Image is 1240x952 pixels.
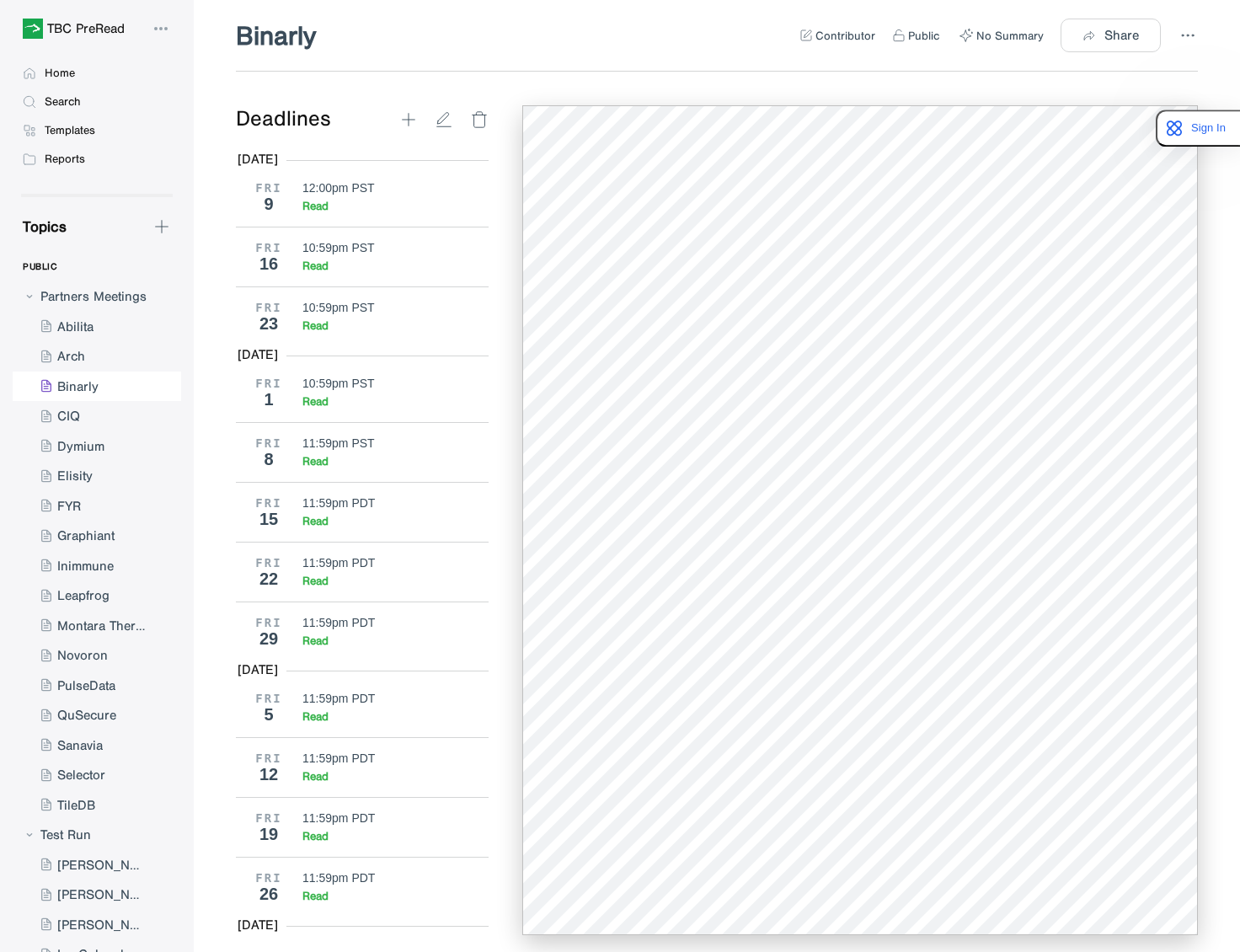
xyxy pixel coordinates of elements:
div: [DATE] [238,346,278,363]
div: Read [302,574,329,588]
div: Read [302,829,329,843]
div: Contributor [815,29,875,43]
div: Share [1104,28,1139,43]
div: 10:59pm PST [302,377,375,390]
div: Search [45,94,81,110]
div: 9 [248,195,290,213]
div: Reports [45,152,85,167]
div: 11:59pm PDT [302,871,375,885]
div: Read [302,889,329,903]
div: Read [302,318,329,333]
div: TBC PreRead [47,22,125,35]
div: FRI [248,616,290,629]
div: Read [302,634,329,648]
div: 1 [248,390,290,409]
div: 22 [248,570,290,588]
div: [DATE] [238,917,278,933]
div: Read [302,394,329,409]
div: 23 [248,314,290,333]
div: FRI [248,301,290,314]
div: 10:59pm PST [302,241,375,254]
div: Read [302,199,329,213]
div: FRI [248,241,290,254]
div: 11:59pm PST [302,436,375,450]
div: Topics [13,217,67,236]
div: Read [302,769,329,784]
div: 10:59pm PST [302,301,375,314]
div: FRI [248,377,290,390]
div: 11:59pm PDT [302,496,375,510]
div: FRI [248,556,290,570]
div: FRI [248,692,290,705]
div: Read [302,514,329,528]
div: Read [302,259,329,273]
div: 12 [248,765,290,784]
div: Read [302,709,329,724]
div: PUBLIC [23,253,56,281]
div: FRI [248,811,290,825]
div: FRI [248,436,290,450]
div: Templates [45,123,95,138]
div: 11:59pm PDT [302,751,375,765]
div: 29 [248,629,290,648]
div: Deadlines [236,105,399,134]
div: [DATE] [238,151,278,168]
div: 16 [248,254,290,273]
div: 8 [248,450,290,468]
div: 5 [248,705,290,724]
div: FRI [248,871,290,885]
div: 11:59pm PDT [302,692,375,705]
div: 11:59pm PDT [302,811,375,825]
div: Binarly [231,17,321,54]
div: 26 [248,885,290,903]
div: 11:59pm PDT [302,556,375,570]
div: Read [302,454,329,468]
div: 12:00pm PST [302,181,375,195]
div: FRI [248,751,290,765]
div: 19 [248,825,290,843]
div: [DATE] [238,661,278,678]
div: No Summary [976,29,1044,43]
div: Public [908,29,939,43]
div: Home [45,66,75,81]
div: FRI [248,496,290,510]
div: 11:59pm PDT [302,616,375,629]
div: FRI [248,181,290,195]
div: 15 [248,510,290,528]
